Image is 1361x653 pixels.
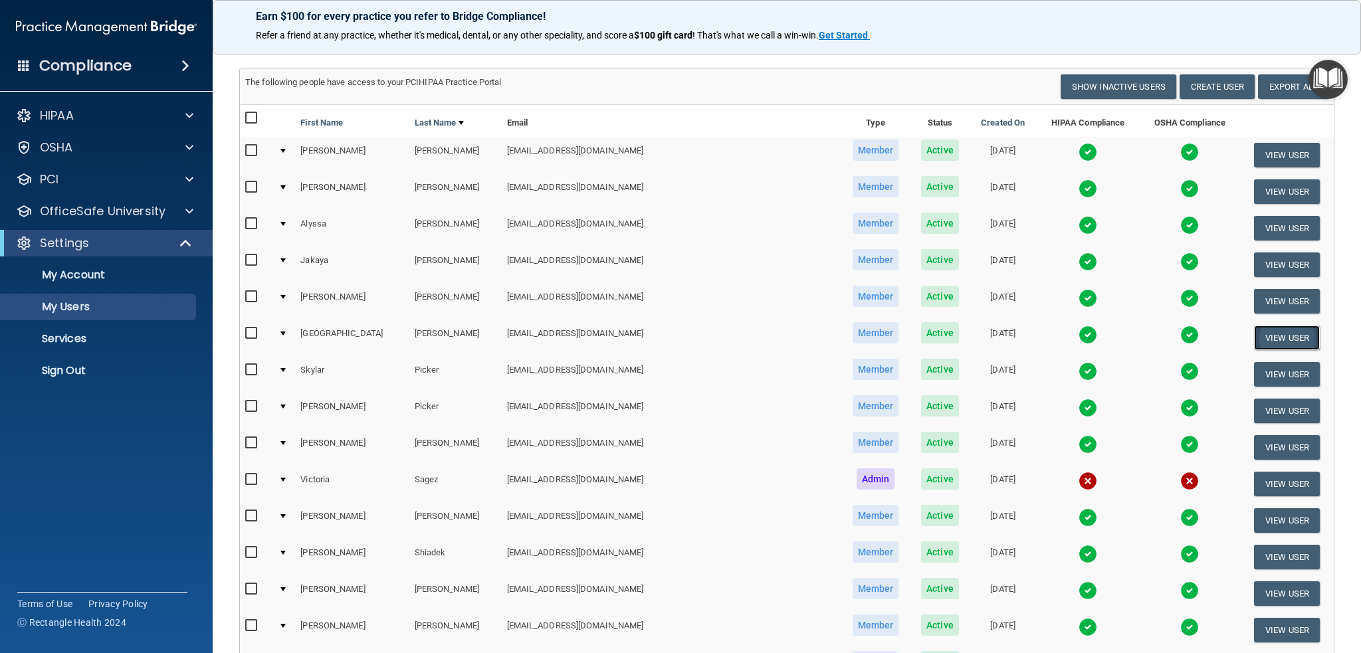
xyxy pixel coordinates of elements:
[295,393,409,429] td: [PERSON_NAME]
[1180,179,1199,198] img: tick.e7d51cea.svg
[921,395,959,417] span: Active
[9,332,190,345] p: Services
[1079,326,1097,344] img: tick.e7d51cea.svg
[1079,252,1097,271] img: tick.e7d51cea.svg
[1254,362,1320,387] button: View User
[921,286,959,307] span: Active
[502,210,841,246] td: [EMAIL_ADDRESS][DOMAIN_NAME]
[970,137,1037,173] td: [DATE]
[921,213,959,234] span: Active
[300,115,343,131] a: First Name
[970,466,1037,502] td: [DATE]
[409,393,502,429] td: Picker
[970,612,1037,648] td: [DATE]
[1079,618,1097,636] img: tick.e7d51cea.svg
[295,356,409,393] td: Skylar
[502,137,841,173] td: [EMAIL_ADDRESS][DOMAIN_NAME]
[295,466,409,502] td: Victoria
[692,30,819,41] span: ! That's what we call a win-win.
[295,246,409,283] td: Jakaya
[853,578,899,599] span: Member
[970,502,1037,539] td: [DATE]
[1180,74,1255,99] button: Create User
[409,173,502,210] td: [PERSON_NAME]
[853,140,899,161] span: Member
[921,432,959,453] span: Active
[16,203,193,219] a: OfficeSafe University
[40,140,73,155] p: OSHA
[245,77,502,87] span: The following people have access to your PCIHIPAA Practice Portal
[295,575,409,612] td: [PERSON_NAME]
[1254,143,1320,167] button: View User
[921,505,959,526] span: Active
[88,597,148,610] a: Privacy Policy
[853,432,899,453] span: Member
[1180,216,1199,234] img: tick.e7d51cea.svg
[409,575,502,612] td: [PERSON_NAME]
[1254,216,1320,240] button: View User
[502,283,841,320] td: [EMAIL_ADDRESS][DOMAIN_NAME]
[17,616,126,629] span: Ⓒ Rectangle Health 2024
[1079,435,1097,454] img: tick.e7d51cea.svg
[1309,60,1348,99] button: Open Resource Center
[295,283,409,320] td: [PERSON_NAME]
[40,171,58,187] p: PCI
[295,612,409,648] td: [PERSON_NAME]
[921,541,959,563] span: Active
[415,115,464,131] a: Last Name
[409,246,502,283] td: [PERSON_NAME]
[1079,179,1097,198] img: tick.e7d51cea.svg
[1079,508,1097,527] img: tick.e7d51cea.svg
[1254,581,1320,606] button: View User
[634,30,692,41] strong: $100 gift card
[9,268,190,282] p: My Account
[1254,508,1320,533] button: View User
[1180,289,1199,308] img: tick.e7d51cea.svg
[853,359,899,380] span: Member
[1254,399,1320,423] button: View User
[921,359,959,380] span: Active
[857,468,895,490] span: Admin
[1079,399,1097,417] img: tick.e7d51cea.svg
[1180,326,1199,344] img: tick.e7d51cea.svg
[921,176,959,197] span: Active
[853,614,899,636] span: Member
[841,105,910,137] th: Type
[819,30,870,41] a: Get Started
[502,429,841,466] td: [EMAIL_ADDRESS][DOMAIN_NAME]
[502,393,841,429] td: [EMAIL_ADDRESS][DOMAIN_NAME]
[853,286,899,307] span: Member
[1079,143,1097,161] img: tick.e7d51cea.svg
[1180,581,1199,600] img: tick.e7d51cea.svg
[853,213,899,234] span: Member
[16,140,193,155] a: OSHA
[409,612,502,648] td: [PERSON_NAME]
[409,466,502,502] td: Sagez
[853,249,899,270] span: Member
[502,575,841,612] td: [EMAIL_ADDRESS][DOMAIN_NAME]
[1079,472,1097,490] img: cross.ca9f0e7f.svg
[39,56,132,75] h4: Compliance
[17,597,72,610] a: Terms of Use
[40,235,89,251] p: Settings
[295,137,409,173] td: [PERSON_NAME]
[1079,545,1097,563] img: tick.e7d51cea.svg
[1079,289,1097,308] img: tick.e7d51cea.svg
[910,105,970,137] th: Status
[819,30,868,41] strong: Get Started
[970,393,1037,429] td: [DATE]
[853,322,899,343] span: Member
[1140,105,1240,137] th: OSHA Compliance
[921,468,959,490] span: Active
[921,578,959,599] span: Active
[409,356,502,393] td: Picker
[1254,545,1320,569] button: View User
[970,283,1037,320] td: [DATE]
[853,176,899,197] span: Member
[1254,179,1320,204] button: View User
[40,203,165,219] p: OfficeSafe University
[502,320,841,356] td: [EMAIL_ADDRESS][DOMAIN_NAME]
[1254,435,1320,460] button: View User
[1079,581,1097,600] img: tick.e7d51cea.svg
[1254,326,1320,350] button: View User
